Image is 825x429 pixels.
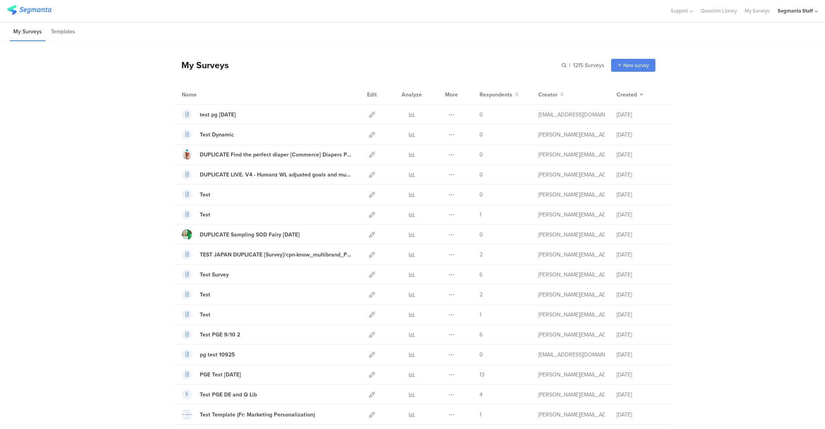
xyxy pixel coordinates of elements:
div: raymund@segmanta.com [538,331,605,339]
div: riel@segmanta.com [538,171,605,179]
div: [DATE] [617,391,664,399]
span: 6 [479,271,483,279]
a: Test [182,289,210,300]
div: [DATE] [617,171,664,179]
div: Test Template (Fr: Marketing Personalization) [200,411,315,419]
div: raymund@segmanta.com [538,291,605,299]
span: 2 [479,291,483,299]
li: My Surveys [10,23,45,41]
div: [DATE] [617,331,664,339]
span: 6 [479,331,483,339]
a: Test [182,189,210,200]
span: | [568,61,572,69]
span: 0 [479,231,483,239]
a: Test PGE 9/10 2 [182,329,240,340]
span: 1215 Surveys [573,61,604,69]
div: My Surveys [174,58,229,72]
div: Test Survey [200,271,229,279]
div: [DATE] [617,131,664,139]
div: Name [182,91,229,99]
a: DUPLICATE Find the perfect diaper [Commerce] Diapers Product Recommender [182,149,352,160]
div: [DATE] [617,231,664,239]
div: raymund@segmanta.com [538,211,605,219]
div: riel@segmanta.com [538,311,605,319]
div: test pg 8oct 25 [200,111,236,119]
div: DUPLICATE Sampling SOD Fairy Aug'25 [200,231,300,239]
div: Test PGE 9/10 2 [200,331,240,339]
div: Test [200,211,210,219]
div: [DATE] [617,191,664,199]
div: [DATE] [617,411,664,419]
a: test pg [DATE] [182,109,236,120]
a: Test Template (Fr: Marketing Personalization) [182,409,315,420]
a: DUPLICATE LIVE. V4 - Humanz WL adjusted goals and multi paddle BSOD LP ua6eed [182,169,352,180]
a: TEST JAPAN DUPLICATE [Survey]/cpn-know_multibrand_PG-5000yen-2507/ [182,249,352,260]
button: Respondents [479,91,519,99]
span: Created [617,91,637,99]
img: segmanta logo [7,5,51,15]
span: 4 [479,391,483,399]
div: [DATE] [617,371,664,379]
div: pg test 10925 [200,351,235,359]
a: PGE Test [DATE] [182,369,241,380]
div: PGE Test 09.10.25 [200,371,241,379]
span: 0 [479,111,483,119]
div: Test PGE DE and Q Lib [200,391,257,399]
div: [DATE] [617,151,664,159]
div: eliran@segmanta.com [538,351,605,359]
span: 13 [479,371,485,379]
div: riel@segmanta.com [538,151,605,159]
div: Edit [364,85,380,104]
a: Test [182,209,210,220]
div: raymund@segmanta.com [538,231,605,239]
div: More [443,85,460,104]
div: [DATE] [617,211,664,219]
a: Test Survey [182,269,229,280]
button: Created [617,91,643,99]
a: DUPLICATE Sampling SOD Fairy [DATE] [182,229,300,240]
div: [DATE] [617,311,664,319]
div: raymund@segmanta.com [538,391,605,399]
span: 1 [479,211,481,219]
div: raymund@segmanta.com [538,131,605,139]
span: Respondents [479,91,512,99]
span: 0 [479,151,483,159]
span: 0 [479,131,483,139]
div: [DATE] [617,251,664,259]
div: Test [200,311,210,319]
span: 1 [479,311,481,319]
button: Creator [538,91,564,99]
div: [DATE] [617,271,664,279]
div: Test [200,291,210,299]
a: Test PGE DE and Q Lib [182,389,257,400]
span: 0 [479,171,483,179]
div: Segmanta Staff [778,7,813,15]
span: 2 [479,251,483,259]
div: TEST JAPAN DUPLICATE [Survey]/cpn-know_multibrand_PG-5000yen-2507/ [200,251,352,259]
div: [DATE] [617,291,664,299]
a: Test [182,309,210,320]
div: eliran@segmanta.com [538,111,605,119]
div: raymund@segmanta.com [538,411,605,419]
div: riel@segmanta.com [538,251,605,259]
div: DUPLICATE LIVE. V4 - Humanz WL adjusted goals and multi paddle BSOD LP ua6eed [200,171,352,179]
div: raymund@segmanta.com [538,271,605,279]
div: Test [200,191,210,199]
div: riel@segmanta.com [538,191,605,199]
li: Templates [47,23,79,41]
span: Support [671,7,688,15]
span: New survey [623,62,649,69]
span: 0 [479,351,483,359]
span: Creator [538,91,557,99]
div: [DATE] [617,111,664,119]
div: riel@segmanta.com [538,371,605,379]
span: 1 [479,411,481,419]
div: [DATE] [617,351,664,359]
a: pg test 10925 [182,349,235,360]
span: 0 [479,191,483,199]
a: Test Dynamic [182,129,234,140]
div: DUPLICATE Find the perfect diaper [Commerce] Diapers Product Recommender [200,151,352,159]
div: Test Dynamic [200,131,234,139]
div: Analyze [400,85,423,104]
